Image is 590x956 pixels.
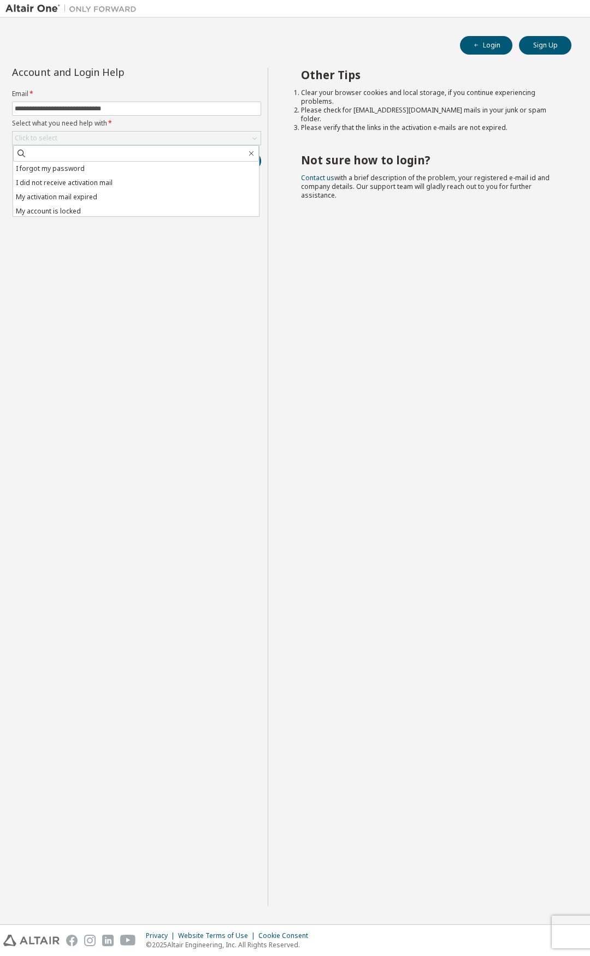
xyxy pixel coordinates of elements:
[66,935,78,946] img: facebook.svg
[84,935,96,946] img: instagram.svg
[301,68,552,82] h2: Other Tips
[13,132,261,145] div: Click to select
[258,931,315,940] div: Cookie Consent
[3,935,60,946] img: altair_logo.svg
[13,162,259,176] li: I forgot my password
[12,90,261,98] label: Email
[15,134,57,142] div: Click to select
[120,935,136,946] img: youtube.svg
[146,940,315,949] p: © 2025 Altair Engineering, Inc. All Rights Reserved.
[460,36,512,55] button: Login
[301,173,550,200] span: with a brief description of the problem, your registered e-mail id and company details. Our suppo...
[5,3,142,14] img: Altair One
[301,88,552,106] li: Clear your browser cookies and local storage, if you continue experiencing problems.
[12,68,211,76] div: Account and Login Help
[12,119,261,128] label: Select what you need help with
[301,123,552,132] li: Please verify that the links in the activation e-mails are not expired.
[301,106,552,123] li: Please check for [EMAIL_ADDRESS][DOMAIN_NAME] mails in your junk or spam folder.
[301,153,552,167] h2: Not sure how to login?
[301,173,334,182] a: Contact us
[519,36,571,55] button: Sign Up
[178,931,258,940] div: Website Terms of Use
[102,935,114,946] img: linkedin.svg
[146,931,178,940] div: Privacy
